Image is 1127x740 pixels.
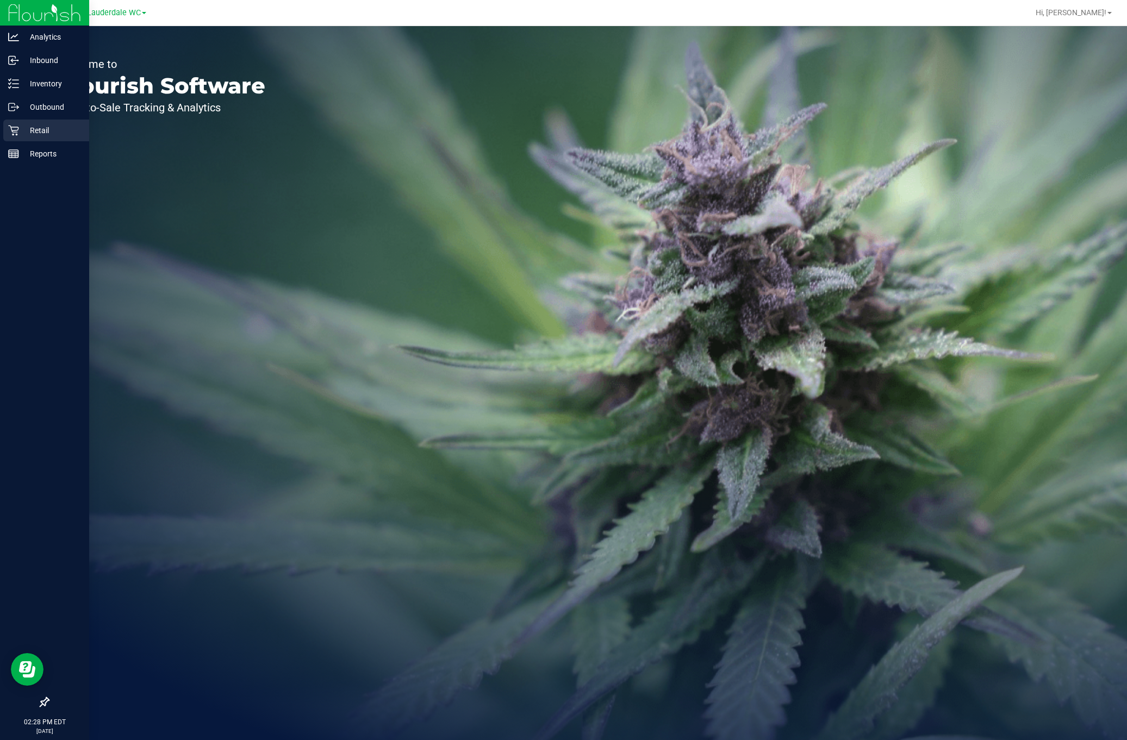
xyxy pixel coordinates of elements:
[19,30,84,43] p: Analytics
[59,75,265,97] p: Flourish Software
[76,8,141,17] span: Ft. Lauderdale WC
[5,727,84,735] p: [DATE]
[8,102,19,112] inline-svg: Outbound
[59,59,265,70] p: Welcome to
[8,78,19,89] inline-svg: Inventory
[1036,8,1106,17] span: Hi, [PERSON_NAME]!
[19,54,84,67] p: Inbound
[19,77,84,90] p: Inventory
[11,653,43,686] iframe: Resource center
[5,717,84,727] p: 02:28 PM EDT
[19,124,84,137] p: Retail
[8,32,19,42] inline-svg: Analytics
[19,147,84,160] p: Reports
[8,55,19,66] inline-svg: Inbound
[8,125,19,136] inline-svg: Retail
[8,148,19,159] inline-svg: Reports
[19,101,84,114] p: Outbound
[59,102,265,113] p: Seed-to-Sale Tracking & Analytics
